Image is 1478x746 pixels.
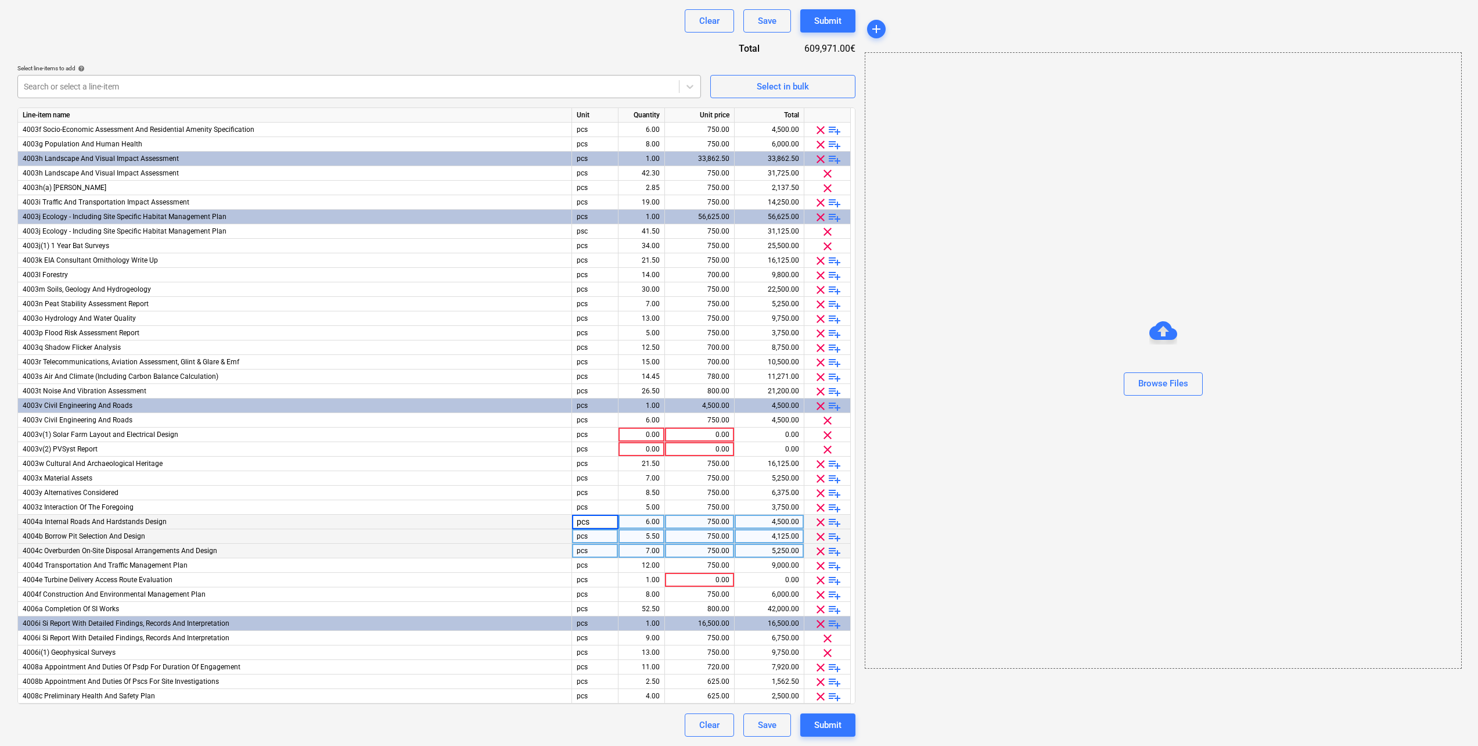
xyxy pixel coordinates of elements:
[23,460,163,468] span: 4003w Cultural And Archaeological Heritage
[623,689,660,704] div: 4.00
[739,544,799,558] div: 5,250.00
[670,486,729,500] div: 750.00
[623,631,660,645] div: 9.00
[572,137,618,152] div: pcs
[23,300,149,308] span: 4003n Peat Stability Assessment Report
[743,9,791,33] button: Save
[670,587,729,602] div: 750.00
[828,588,842,602] span: playlist_add
[572,195,618,210] div: pcs
[670,428,729,442] div: 0.00
[572,616,618,631] div: pcs
[828,486,842,500] span: playlist_add
[828,356,842,370] span: playlist_add
[572,152,618,166] div: pcs
[23,285,151,293] span: 4003m Soils, Geology And Hydrogeology
[23,329,139,337] span: 4003p Flood Risk Assessment Report
[572,631,618,645] div: pcs
[758,13,776,28] div: Save
[23,474,92,482] span: 4003x Material Assets
[572,399,618,413] div: pcs
[743,713,791,737] button: Save
[670,195,729,210] div: 750.00
[23,387,146,395] span: 4003t Noise And Vibration Assessment
[572,413,618,428] div: pcs
[670,544,729,558] div: 750.00
[572,675,618,689] div: pcs
[572,224,618,239] div: psc
[814,718,842,733] div: Submit
[814,486,828,500] span: clear
[739,137,799,152] div: 6,000.00
[828,544,842,558] span: playlist_add
[739,166,799,181] div: 31,725.00
[572,340,618,355] div: pcs
[814,254,828,268] span: clear
[623,195,660,210] div: 19.00
[739,239,799,253] div: 25,500.00
[623,370,660,384] div: 14.45
[665,108,735,123] div: Unit price
[23,169,179,177] span: 4003h Landscape And Visual Impact Assessment
[739,210,799,224] div: 56,625.00
[670,340,729,355] div: 700.00
[670,413,729,428] div: 750.00
[814,297,828,311] span: clear
[828,196,842,210] span: playlist_add
[670,166,729,181] div: 750.00
[623,573,660,587] div: 1.00
[828,385,842,399] span: playlist_add
[623,326,660,340] div: 5.00
[821,443,835,457] span: clear
[757,79,809,94] div: Select in bulk
[814,138,828,152] span: clear
[670,224,729,239] div: 750.00
[572,544,618,558] div: pcs
[814,602,828,616] span: clear
[821,646,835,660] span: clear
[623,645,660,660] div: 13.00
[814,13,842,28] div: Submit
[572,602,618,616] div: pcs
[1138,376,1188,391] div: Browse Files
[18,108,572,123] div: Line-item name
[828,617,842,631] span: playlist_add
[572,587,618,602] div: pcs
[814,501,828,515] span: clear
[670,500,729,515] div: 750.00
[828,138,842,152] span: playlist_add
[670,137,729,152] div: 750.00
[739,384,799,399] div: 21,200.00
[1420,690,1478,746] iframe: Chat Widget
[739,370,799,384] div: 11,271.00
[23,518,167,526] span: 4004a Internal Roads And Hardstands Design
[623,616,660,631] div: 1.00
[828,573,842,587] span: playlist_add
[800,9,855,33] button: Submit
[800,713,855,737] button: Submit
[623,587,660,602] div: 8.00
[623,137,660,152] div: 8.00
[739,355,799,370] div: 10,500.00
[739,675,799,689] div: 1,562.50
[623,529,660,544] div: 5.50
[670,123,729,137] div: 750.00
[623,224,660,239] div: 41.50
[739,297,799,311] div: 5,250.00
[828,399,842,413] span: playlist_add
[623,515,660,529] div: 6.00
[670,558,729,573] div: 750.00
[814,385,828,399] span: clear
[23,314,136,322] span: 4003o Hydrology And Water Quality
[670,370,729,384] div: 780.00
[623,675,660,689] div: 2.50
[739,442,799,457] div: 0.00
[739,457,799,471] div: 16,125.00
[739,340,799,355] div: 8,750.00
[572,181,618,195] div: pcs
[670,457,729,471] div: 750.00
[572,326,618,340] div: pcs
[739,224,799,239] div: 31,125.00
[23,256,158,264] span: 4003k EIA Consultant Ornithology Write Up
